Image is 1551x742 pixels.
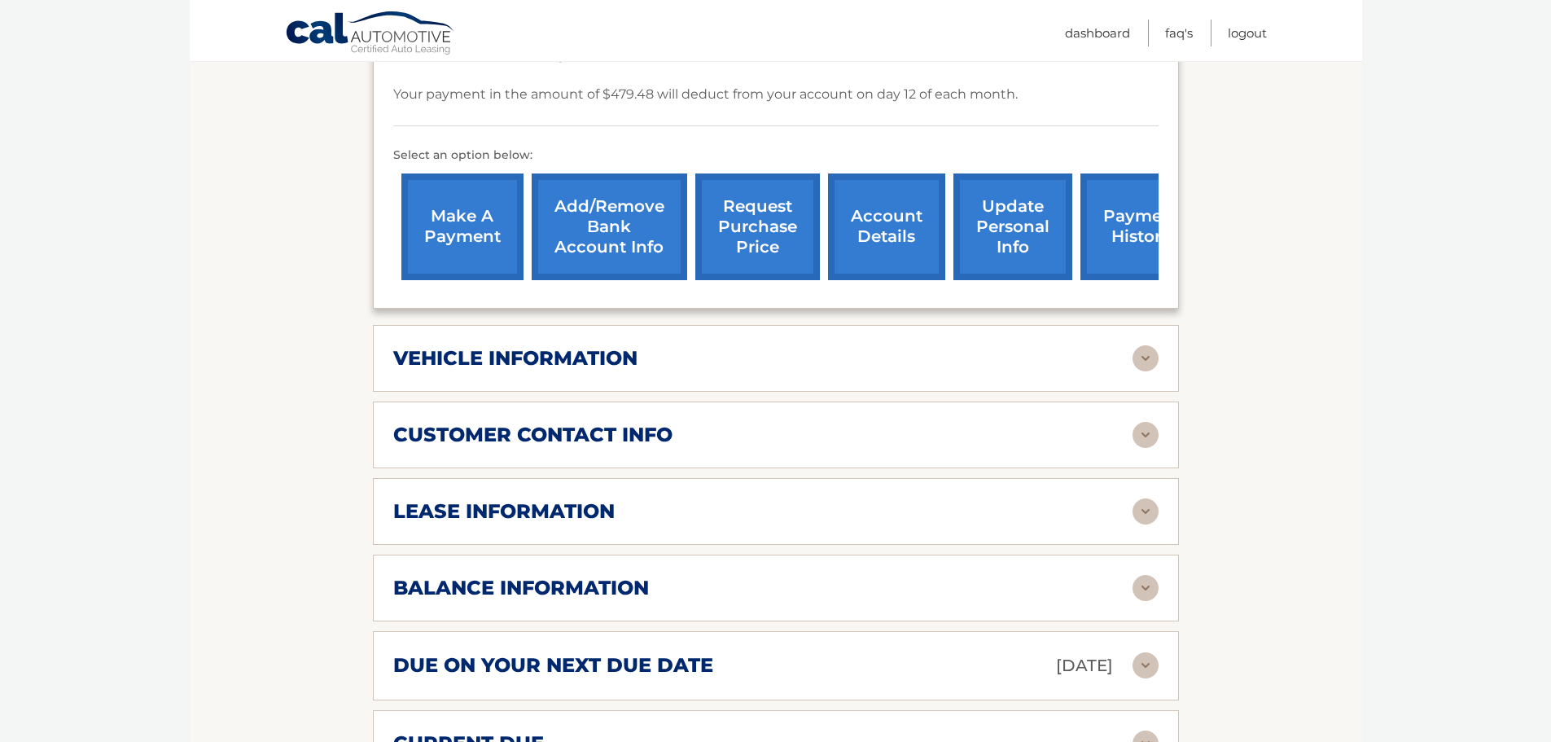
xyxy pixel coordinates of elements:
[1133,345,1159,371] img: accordion-rest.svg
[828,173,945,280] a: account details
[393,83,1018,106] p: Your payment in the amount of $479.48 will deduct from your account on day 12 of each month.
[393,146,1159,165] p: Select an option below:
[393,576,649,600] h2: balance information
[1133,575,1159,601] img: accordion-rest.svg
[393,346,637,371] h2: vehicle information
[532,173,687,280] a: Add/Remove bank account info
[1065,20,1130,46] a: Dashboard
[953,173,1072,280] a: update personal info
[1133,422,1159,448] img: accordion-rest.svg
[1133,652,1159,678] img: accordion-rest.svg
[285,11,456,58] a: Cal Automotive
[1080,173,1203,280] a: payment history
[1056,652,1113,680] p: [DATE]
[1165,20,1193,46] a: FAQ's
[401,173,524,280] a: make a payment
[695,173,820,280] a: request purchase price
[393,499,615,524] h2: lease information
[393,653,713,678] h2: due on your next due date
[1228,20,1267,46] a: Logout
[393,423,673,447] h2: customer contact info
[417,47,567,63] span: Enrolled For Auto Pay
[1133,498,1159,525] img: accordion-rest.svg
